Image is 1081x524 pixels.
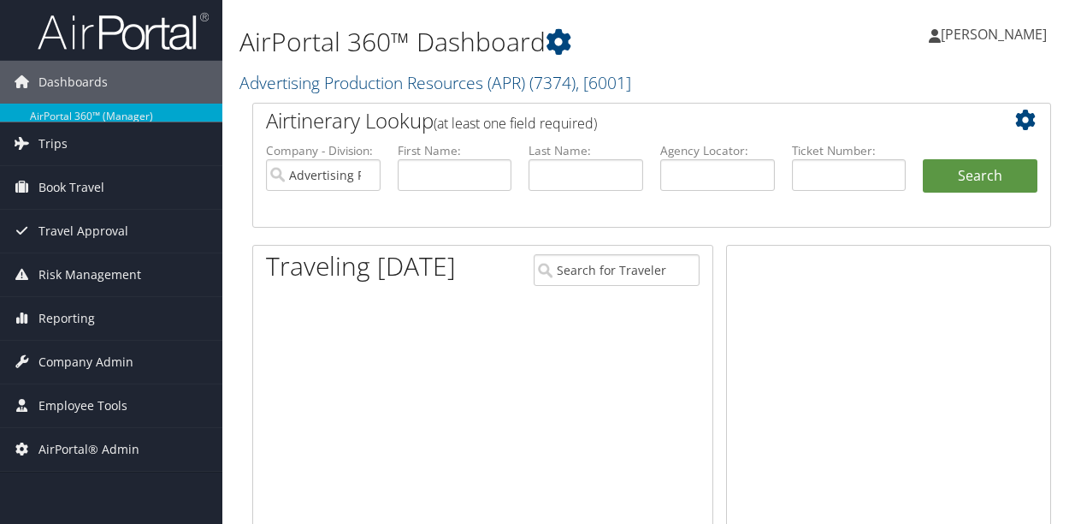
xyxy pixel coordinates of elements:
span: [PERSON_NAME] [941,25,1047,44]
span: Reporting [38,297,95,340]
span: Risk Management [38,253,141,296]
img: airportal-logo.png [38,11,209,51]
span: Company Admin [38,341,133,384]
label: First Name: [398,142,512,159]
span: Trips [38,122,68,165]
button: Search [923,159,1037,194]
span: Book Travel [38,166,104,209]
label: Last Name: [529,142,643,159]
h1: AirPortal 360™ Dashboard [239,24,789,60]
label: Company - Division: [266,142,381,159]
span: ( 7374 ) [529,71,576,94]
h1: Traveling [DATE] [266,248,456,284]
label: Ticket Number: [792,142,907,159]
span: (at least one field required) [434,114,597,133]
a: Advertising Production Resources (APR) [239,71,631,94]
input: Search for Traveler [534,254,700,286]
span: AirPortal® Admin [38,428,139,471]
h2: Airtinerary Lookup [266,106,971,135]
span: Dashboards [38,61,108,104]
span: Travel Approval [38,210,128,253]
label: Agency Locator: [660,142,775,159]
a: [PERSON_NAME] [929,9,1064,60]
span: Employee Tools [38,384,127,427]
span: , [ 6001 ] [576,71,631,94]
